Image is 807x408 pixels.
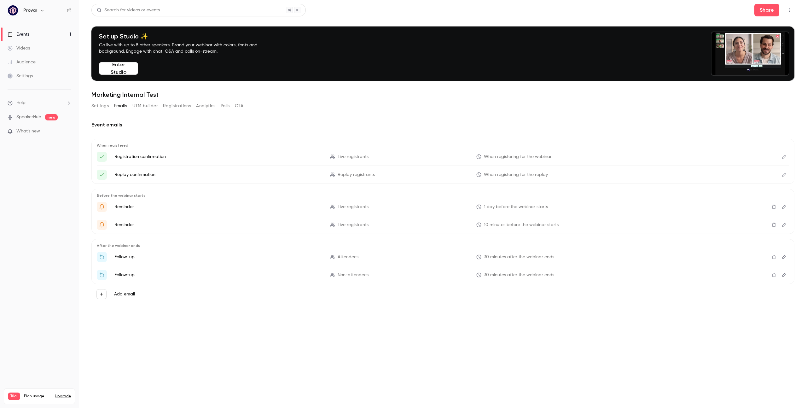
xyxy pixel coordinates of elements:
[769,252,779,262] button: Delete
[97,170,789,180] li: Here's your access link to {{ event_name }}!
[779,270,789,280] button: Edit
[97,193,789,198] p: Before the webinar starts
[97,270,789,280] li: Watch the replay of {{ event_name }}
[484,204,548,210] span: 1 day before the webinar starts
[97,220,789,230] li: {{ event_name }} is about to go live
[338,222,369,228] span: Live registrants
[97,243,789,248] p: After the webinar ends
[779,152,789,162] button: Edit
[338,272,369,278] span: Non-attendees
[91,121,794,129] h2: Event emails
[8,100,71,106] li: help-dropdown-opener
[97,143,789,148] p: When registered
[45,114,58,120] span: new
[16,100,26,106] span: Help
[97,252,789,262] li: Thanks for attending {{ event_name }}
[55,394,71,399] button: Upgrade
[484,222,559,228] span: 10 minutes before the webinar starts
[114,204,322,210] p: Reminder
[16,114,41,120] a: SpeakerHub
[24,394,51,399] span: Plan usage
[235,101,243,111] button: CTA
[484,154,552,160] span: When registering for the webinar
[114,254,322,260] p: Follow-up
[8,31,29,38] div: Events
[163,101,191,111] button: Registrations
[114,272,322,278] p: Follow-up
[196,101,216,111] button: Analytics
[769,202,779,212] button: Delete
[338,154,369,160] span: Live registrants
[8,5,18,15] img: Provar
[779,252,789,262] button: Edit
[779,220,789,230] button: Edit
[769,220,779,230] button: Delete
[16,128,40,135] span: What's new
[484,254,554,260] span: 30 minutes after the webinar ends
[338,254,358,260] span: Attendees
[8,393,20,400] span: Trial
[99,42,272,55] p: Go live with up to 8 other speakers. Brand your webinar with colors, fonts and background. Engage...
[97,202,789,212] li: Get Ready for '{{ event_name }}' tomorrow!
[23,7,37,14] h6: Provar
[114,172,322,178] p: Replay confirmation
[338,204,369,210] span: Live registrants
[99,32,272,40] h4: Set up Studio ✨
[64,129,71,134] iframe: Noticeable Trigger
[114,101,127,111] button: Emails
[91,101,109,111] button: Settings
[114,222,322,228] p: Reminder
[8,45,30,51] div: Videos
[754,4,779,16] button: Share
[779,202,789,212] button: Edit
[779,170,789,180] button: Edit
[132,101,158,111] button: UTM builder
[91,91,794,98] h1: Marketing Internal Test
[484,272,554,278] span: 30 minutes after the webinar ends
[97,152,789,162] li: Here's your access link to {{ event_name }}!
[338,172,375,178] span: Replay registrants
[221,101,230,111] button: Polls
[97,7,160,14] div: Search for videos or events
[769,270,779,280] button: Delete
[114,154,322,160] p: Registration confirmation
[8,59,36,65] div: Audience
[484,172,548,178] span: When registering for the replay
[114,291,135,297] label: Add email
[99,62,138,75] button: Enter Studio
[8,73,33,79] div: Settings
